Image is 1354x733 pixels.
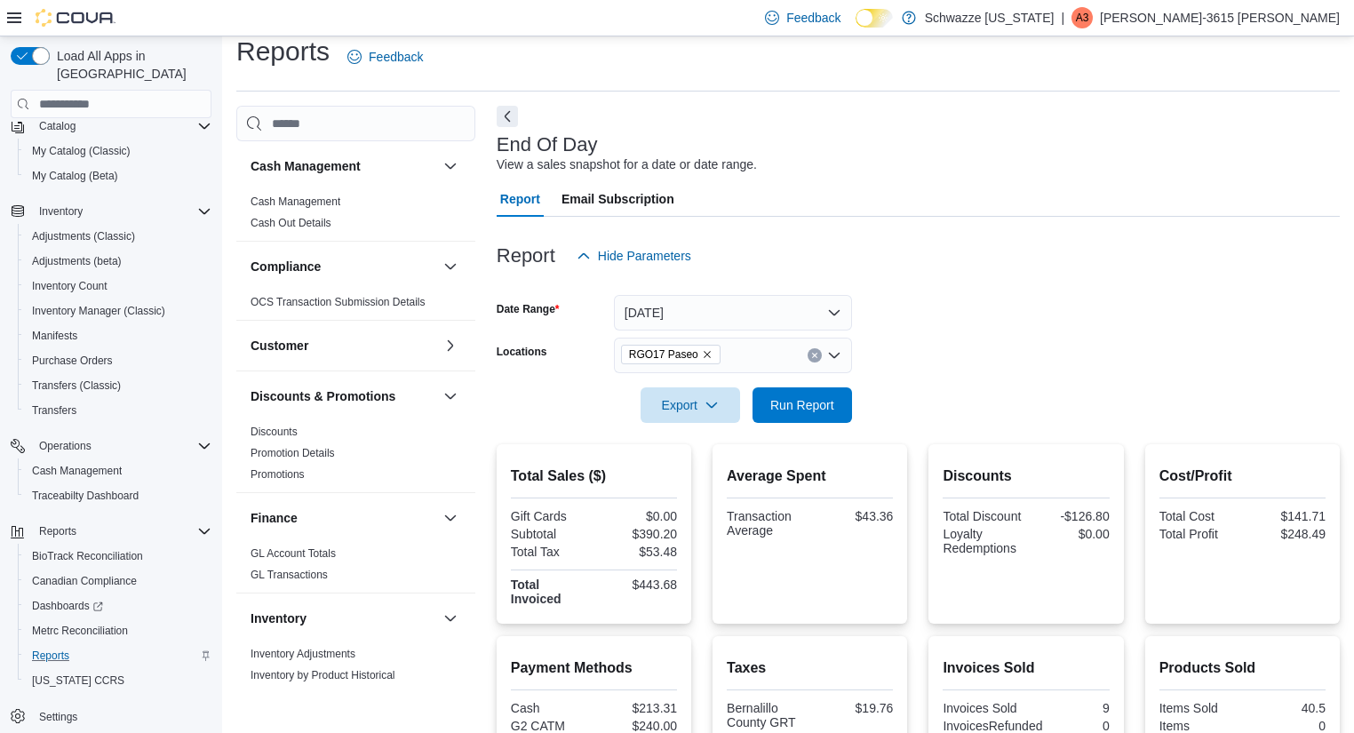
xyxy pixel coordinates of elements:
[1049,719,1109,733] div: 0
[251,337,436,355] button: Customer
[943,509,1023,523] div: Total Discount
[369,48,423,66] span: Feedback
[497,106,518,127] button: Next
[1246,527,1326,541] div: $248.49
[39,119,76,133] span: Catalog
[18,668,219,693] button: [US_STATE] CCRS
[39,524,76,538] span: Reports
[251,387,395,405] h3: Discounts & Promotions
[598,247,691,265] span: Hide Parameters
[597,527,677,541] div: $390.20
[4,519,219,544] button: Reports
[1076,7,1089,28] span: A3
[25,485,146,506] a: Traceabilty Dashboard
[25,226,142,247] a: Adjustments (Classic)
[236,543,475,593] div: Finance
[440,608,461,629] button: Inventory
[32,354,113,368] span: Purchase Orders
[39,439,92,453] span: Operations
[4,434,219,458] button: Operations
[597,509,677,523] div: $0.00
[251,648,355,660] a: Inventory Adjustments
[18,323,219,348] button: Manifests
[251,426,298,438] a: Discounts
[511,719,591,733] div: G2 CATM
[251,689,362,704] span: Inventory Count Details
[4,704,219,729] button: Settings
[1159,466,1326,487] h2: Cost/Profit
[1246,701,1326,715] div: 40.5
[856,9,893,28] input: Dark Mode
[25,645,211,666] span: Reports
[32,329,77,343] span: Manifests
[32,304,165,318] span: Inventory Manager (Classic)
[251,509,298,527] h3: Finance
[25,375,128,396] a: Transfers (Classic)
[251,467,305,482] span: Promotions
[440,507,461,529] button: Finance
[814,701,894,715] div: $19.76
[18,643,219,668] button: Reports
[251,447,335,459] a: Promotion Details
[1100,7,1340,28] p: [PERSON_NAME]-3615 [PERSON_NAME]
[25,595,211,617] span: Dashboards
[25,570,211,592] span: Canadian Compliance
[1246,509,1326,523] div: $141.71
[1030,527,1110,541] div: $0.00
[1030,509,1110,523] div: -$126.80
[251,387,436,405] button: Discounts & Promotions
[641,387,740,423] button: Export
[25,325,84,347] a: Manifests
[1159,527,1239,541] div: Total Profit
[32,279,108,293] span: Inventory Count
[621,345,721,364] span: RGO17 Paseo
[25,165,125,187] a: My Catalog (Beta)
[251,569,328,581] a: GL Transactions
[251,157,361,175] h3: Cash Management
[25,350,211,371] span: Purchase Orders
[440,256,461,277] button: Compliance
[727,701,807,729] div: Bernalillo County GRT
[18,569,219,594] button: Canadian Compliance
[497,345,547,359] label: Locations
[651,387,729,423] span: Export
[25,226,211,247] span: Adjustments (Classic)
[39,204,83,219] span: Inventory
[1061,7,1064,28] p: |
[32,144,131,158] span: My Catalog (Classic)
[18,348,219,373] button: Purchase Orders
[32,201,90,222] button: Inventory
[39,710,77,724] span: Settings
[1159,509,1239,523] div: Total Cost
[32,464,122,478] span: Cash Management
[25,570,144,592] a: Canadian Compliance
[1159,701,1239,715] div: Items Sold
[597,719,677,733] div: $240.00
[32,521,84,542] button: Reports
[236,421,475,492] div: Discounts & Promotions
[251,668,395,682] span: Inventory by Product Historical
[497,245,555,267] h3: Report
[25,595,110,617] a: Dashboards
[32,706,84,728] a: Settings
[1159,657,1326,679] h2: Products Sold
[786,9,840,27] span: Feedback
[32,489,139,503] span: Traceabilty Dashboard
[25,400,84,421] a: Transfers
[597,701,677,715] div: $213.31
[251,610,307,627] h3: Inventory
[251,195,340,209] span: Cash Management
[597,578,677,592] div: $443.68
[25,460,211,482] span: Cash Management
[1071,7,1093,28] div: Adrianna-3615 Lerma
[25,670,211,691] span: Washington CCRS
[32,435,211,457] span: Operations
[1030,701,1110,715] div: 9
[25,485,211,506] span: Traceabilty Dashboard
[25,546,150,567] a: BioTrack Reconciliation
[18,249,219,274] button: Adjustments (beta)
[25,275,211,297] span: Inventory Count
[251,295,426,309] span: OCS Transaction Submission Details
[808,348,822,363] button: Clear input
